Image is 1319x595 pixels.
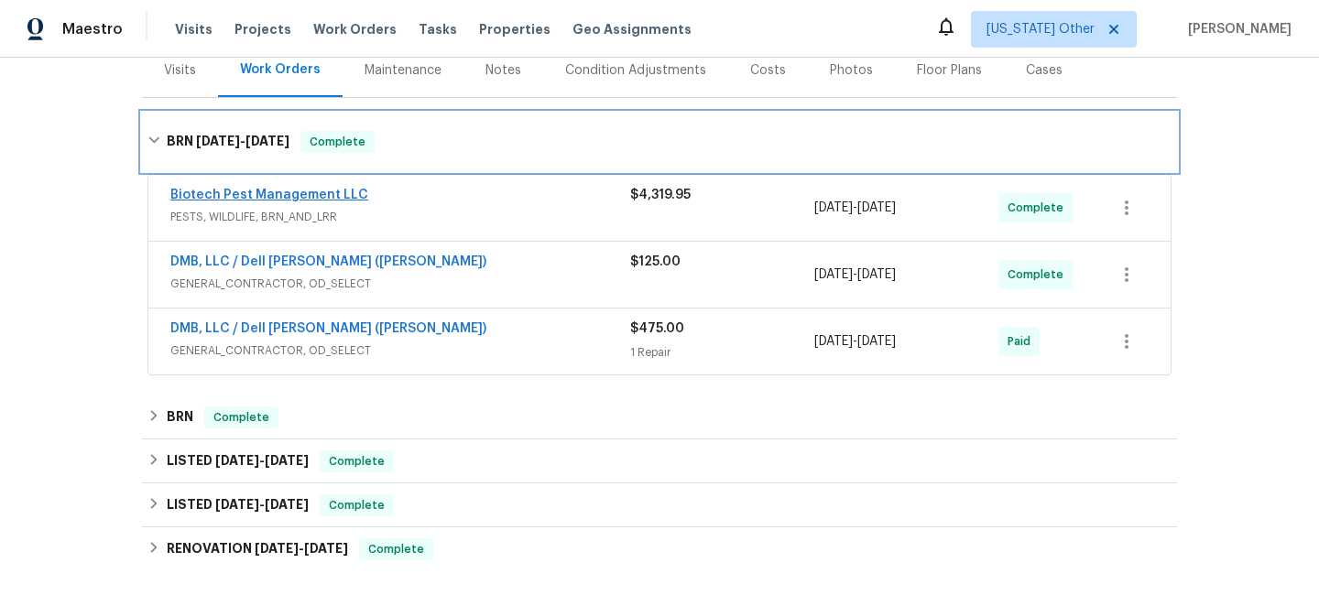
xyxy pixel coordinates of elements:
span: Tasks [419,23,457,36]
span: PESTS, WILDLIFE, BRN_AND_LRR [170,208,630,226]
span: [DATE] [245,135,289,147]
h6: LISTED [167,494,309,516]
span: Properties [479,20,550,38]
span: - [255,542,348,555]
a: DMB, LLC / Dell [PERSON_NAME] ([PERSON_NAME]) [170,255,486,268]
div: BRN [DATE]-[DATE]Complete [142,113,1177,171]
span: Complete [1008,265,1071,284]
span: GENERAL_CONTRACTOR, OD_SELECT [170,275,630,293]
span: $475.00 [630,322,684,335]
span: [DATE] [304,542,348,555]
span: Complete [322,452,392,471]
div: BRN Complete [142,395,1177,439]
span: [DATE] [265,498,309,511]
div: LISTED [DATE]-[DATE]Complete [142,483,1177,527]
span: Complete [322,496,392,514]
div: Costs [750,61,786,80]
div: Maintenance [365,61,441,80]
span: - [215,454,309,467]
span: [DATE] [814,268,853,281]
div: LISTED [DATE]-[DATE]Complete [142,439,1177,483]
div: Photos [830,61,873,80]
span: [US_STATE] Other [987,20,1095,38]
div: Notes [485,61,521,80]
span: - [196,135,289,147]
span: [DATE] [255,542,299,555]
div: Visits [164,61,196,80]
span: GENERAL_CONTRACTOR, OD_SELECT [170,341,630,360]
span: Work Orders [313,20,397,38]
span: [DATE] [857,268,896,281]
span: Complete [1008,199,1071,217]
span: - [215,498,309,511]
h6: BRN [167,131,289,153]
span: Geo Assignments [572,20,692,38]
span: [DATE] [215,454,259,467]
span: $4,319.95 [630,189,691,201]
span: Complete [206,408,277,427]
h6: LISTED [167,450,309,472]
div: 1 Repair [630,343,814,362]
span: [DATE] [196,135,240,147]
span: [PERSON_NAME] [1181,20,1292,38]
span: $125.00 [630,255,681,268]
span: [DATE] [857,335,896,348]
span: Complete [302,133,373,151]
span: - [814,199,896,217]
h6: RENOVATION [167,538,348,560]
div: Work Orders [240,60,321,79]
h6: BRN [167,406,193,428]
span: [DATE] [814,335,853,348]
span: Visits [175,20,213,38]
span: - [814,265,896,284]
span: [DATE] [857,201,896,214]
div: Floor Plans [917,61,982,80]
span: [DATE] [265,454,309,467]
span: Maestro [62,20,123,38]
span: Paid [1008,332,1038,351]
a: DMB, LLC / Dell [PERSON_NAME] ([PERSON_NAME]) [170,322,486,335]
span: Complete [361,540,431,558]
span: [DATE] [814,201,853,214]
span: Projects [234,20,291,38]
span: [DATE] [215,498,259,511]
span: - [814,332,896,351]
div: Cases [1026,61,1063,80]
div: RENOVATION [DATE]-[DATE]Complete [142,527,1177,571]
div: Condition Adjustments [565,61,706,80]
a: Biotech Pest Management LLC [170,189,368,201]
